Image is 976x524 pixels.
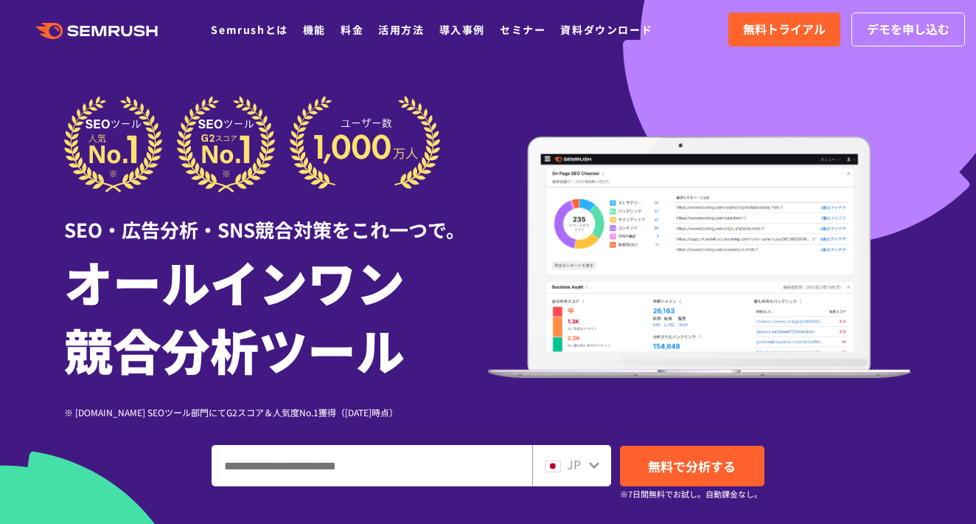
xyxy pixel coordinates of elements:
span: JP [567,455,581,473]
a: 機能 [303,22,326,37]
input: ドメイン、キーワードまたはURLを入力してください [212,446,531,486]
h1: オールインワン 競合分析ツール [64,247,488,383]
a: デモを申し込む [851,13,965,46]
a: 資料ダウンロード [560,22,652,37]
a: 無料トライアル [728,13,840,46]
div: SEO・広告分析・SNS競合対策をこれ一つで。 [64,193,488,244]
a: 導入事例 [439,22,485,37]
a: 無料で分析する [620,446,764,486]
span: デモを申し込む [867,20,949,39]
a: 活用方法 [378,22,424,37]
a: Semrushとは [211,22,287,37]
a: セミナー [500,22,545,37]
a: 料金 [341,22,363,37]
div: ※ [DOMAIN_NAME] SEOツール部門にてG2スコア＆人気度No.1獲得（[DATE]時点） [64,405,488,419]
span: 無料トライアル [743,20,826,39]
span: 無料で分析する [648,457,736,475]
small: ※7日間無料でお試し。自動課金なし。 [620,487,762,501]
